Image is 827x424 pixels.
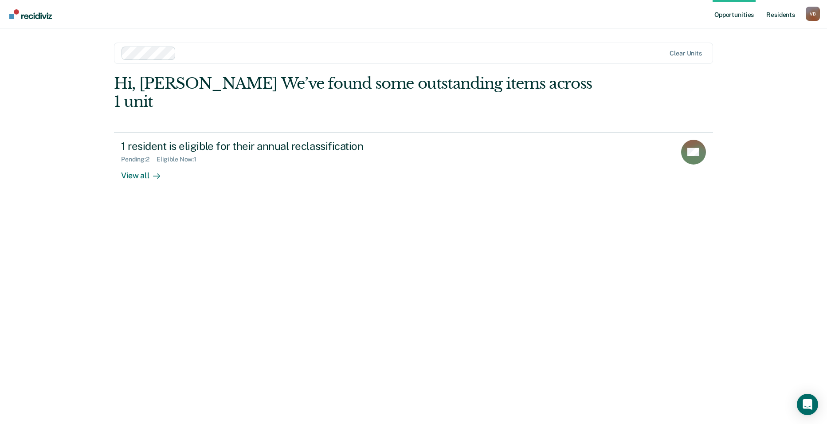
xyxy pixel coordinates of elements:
a: 1 resident is eligible for their annual reclassificationPending:2Eligible Now:1View all [114,132,713,202]
div: 1 resident is eligible for their annual reclassification [121,140,432,153]
div: V B [806,7,820,21]
div: Eligible Now : 1 [157,156,204,163]
div: Open Intercom Messenger [797,394,818,415]
div: Hi, [PERSON_NAME] We’ve found some outstanding items across 1 unit [114,75,593,111]
div: Pending : 2 [121,156,157,163]
img: Recidiviz [9,9,52,19]
div: View all [121,163,171,181]
button: Profile dropdown button [806,7,820,21]
div: Clear units [670,50,702,57]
